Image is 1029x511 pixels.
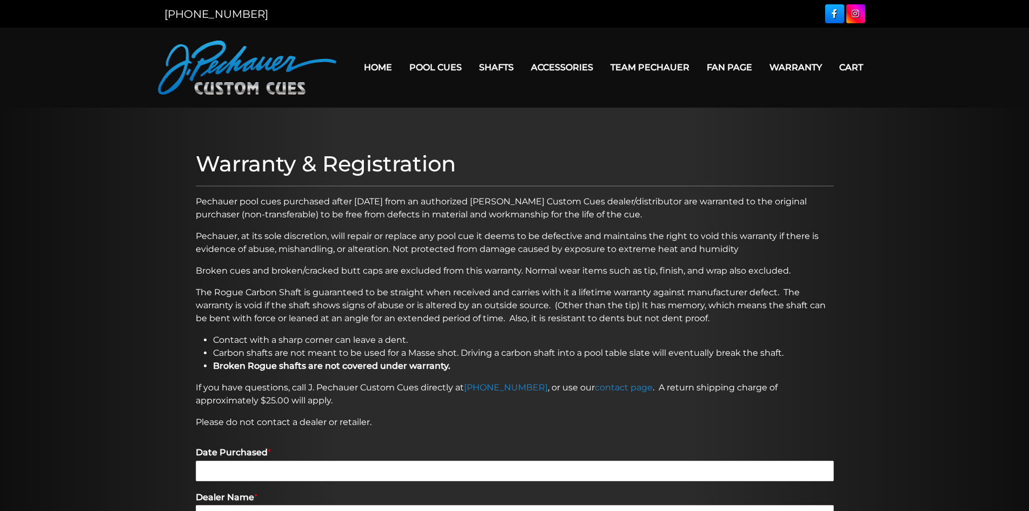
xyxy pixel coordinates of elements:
[401,54,470,81] a: Pool Cues
[196,151,834,177] h1: Warranty & Registration
[761,54,831,81] a: Warranty
[470,54,522,81] a: Shafts
[595,382,653,393] a: contact page
[196,381,834,407] p: If you have questions, call J. Pechauer Custom Cues directly at , or use our . A return shipping ...
[464,382,548,393] a: [PHONE_NUMBER]
[196,264,834,277] p: Broken cues and broken/cracked butt caps are excluded from this warranty. Normal wear items such ...
[196,447,834,459] label: Date Purchased
[196,195,834,221] p: Pechauer pool cues purchased after [DATE] from an authorized [PERSON_NAME] Custom Cues dealer/dis...
[602,54,698,81] a: Team Pechauer
[213,361,450,371] strong: Broken Rogue shafts are not covered under warranty.
[158,41,336,95] img: Pechauer Custom Cues
[213,347,834,360] li: Carbon shafts are not meant to be used for a Masse shot. Driving a carbon shaft into a pool table...
[698,54,761,81] a: Fan Page
[196,230,834,256] p: Pechauer, at its sole discretion, will repair or replace any pool cue it deems to be defective an...
[831,54,872,81] a: Cart
[196,492,834,503] label: Dealer Name
[213,334,834,347] li: Contact with a sharp corner can leave a dent.
[355,54,401,81] a: Home
[196,416,834,429] p: Please do not contact a dealer or retailer.
[196,286,834,325] p: The Rogue Carbon Shaft is guaranteed to be straight when received and carries with it a lifetime ...
[522,54,602,81] a: Accessories
[164,8,268,21] a: [PHONE_NUMBER]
